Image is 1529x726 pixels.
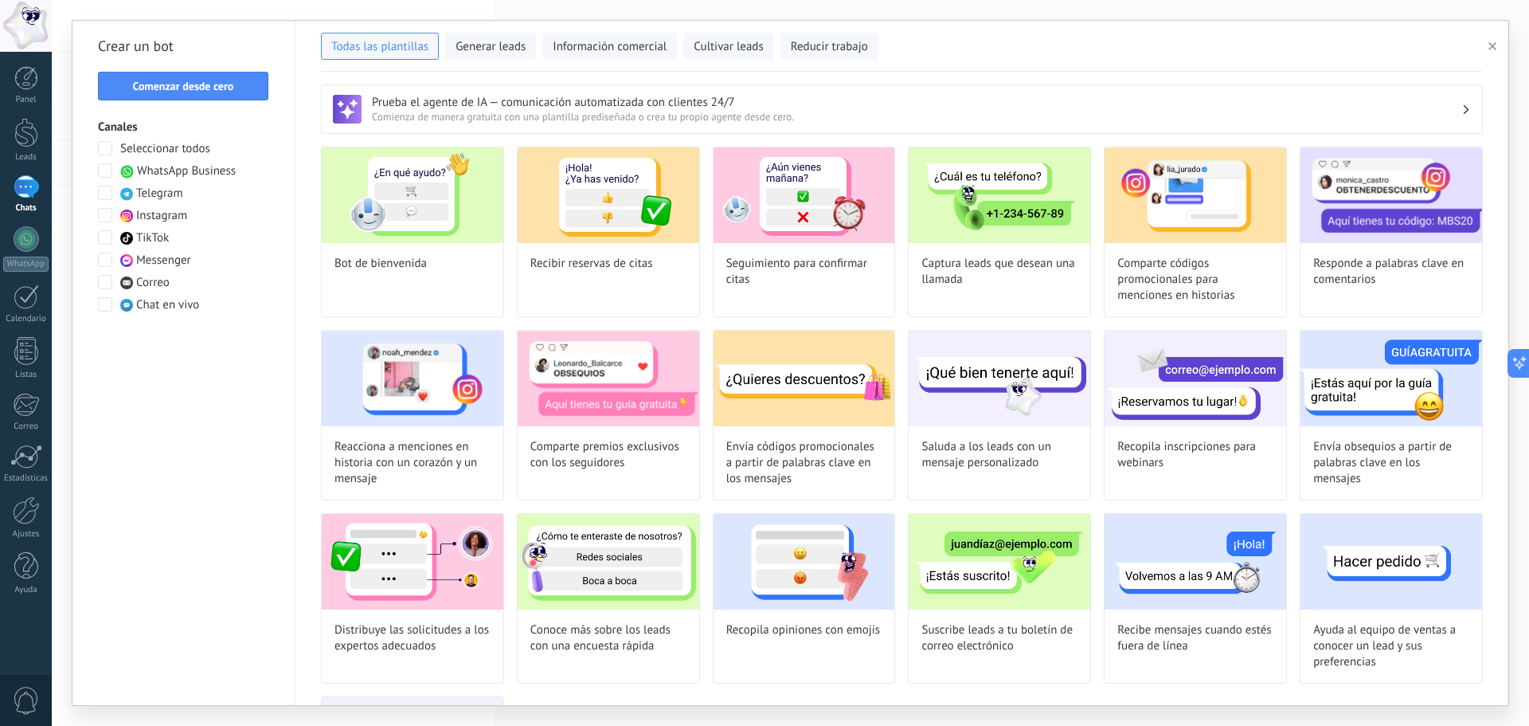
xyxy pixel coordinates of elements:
[3,422,49,432] div: Correo
[726,622,881,638] span: Recopila opiniones con emojis
[1105,147,1286,243] img: Comparte códigos promocionales para menciones en historias
[1313,622,1469,670] span: Ayuda al equipo de ventas a conocer un lead y sus preferencias
[456,39,526,55] span: Generar leads
[136,275,170,291] span: Correo
[98,72,268,100] button: Comenzar desde cero
[726,256,882,288] span: Seguimiento para confirmar citas
[909,514,1090,610] img: Suscribe leads a tu boletín de correo electrónico
[542,33,677,60] button: Información comercial
[334,256,427,272] span: Bot de bienvenida
[780,33,878,60] button: Reducir trabajo
[909,147,1090,243] img: Captura leads que desean una llamada
[553,39,667,55] span: Información comercial
[3,203,49,214] div: Chats
[372,95,1461,110] h3: Prueba el agente de IA — comunicación automatizada con clientes 24/7
[714,147,895,243] img: Seguimiento para confirmar citas
[694,39,763,55] span: Cultivar leads
[683,33,773,60] button: Cultivar leads
[1105,331,1286,426] img: Recopila inscripciones para webinars
[98,33,269,59] h2: Crear un bot
[3,473,49,484] div: Estadísticas
[530,256,653,272] span: Recibir reservas de citas
[518,514,699,610] img: Conoce más sobre los leads con una encuesta rápida
[133,80,234,92] span: Comenzar desde cero
[1117,439,1273,471] span: Recopila inscripciones para webinars
[921,439,1077,471] span: Saluda a los leads con un mensaje personalizado
[136,253,191,269] span: Messenger
[909,331,1090,426] img: Saluda a los leads con un mensaje personalizado
[3,585,49,595] div: Ayuda
[334,439,491,487] span: Reacciona a menciones en historia con un corazón y un mensaje
[136,186,183,202] span: Telegram
[372,110,1461,124] span: Comienza de manera gratuita con una plantilla prediseñada o crea tu propio agente desde cero.
[714,514,895,610] img: Recopila opiniones con emojis
[136,297,199,313] span: Chat en vivo
[921,622,1077,654] span: Suscribe leads a tu boletín de correo electrónico
[1300,147,1482,243] img: Responde a palabras clave en comentarios
[726,439,882,487] span: Envía códigos promocionales a partir de palabras clave en los mensajes
[3,314,49,324] div: Calendario
[714,331,895,426] img: Envía códigos promocionales a partir de palabras clave en los mensajes
[921,256,1077,288] span: Captura leads que desean una llamada
[321,33,439,60] button: Todas las plantillas
[120,141,210,157] span: Seleccionar todos
[3,95,49,105] div: Panel
[3,370,49,380] div: Listas
[518,147,699,243] img: Recibir reservas de citas
[331,39,428,55] span: Todas las plantillas
[136,230,169,246] span: TikTok
[322,147,503,243] img: Bot de bienvenida
[137,163,236,179] span: WhatsApp Business
[98,120,269,135] h3: Canales
[1300,514,1482,610] img: Ayuda al equipo de ventas a conocer un lead y sus preferencias
[334,622,491,654] span: Distribuye las solicitudes a los expertos adecuados
[530,439,686,471] span: Comparte premios exclusivos con los seguidores
[518,331,699,426] img: Comparte premios exclusivos con los seguidores
[136,208,187,224] span: Instagram
[445,33,536,60] button: Generar leads
[1117,622,1273,654] span: Recibe mensajes cuando estés fuera de línea
[3,152,49,163] div: Leads
[1117,256,1273,304] span: Comparte códigos promocionales para menciones en historias
[1300,331,1482,426] img: Envía obsequios a partir de palabras clave en los mensajes
[3,529,49,540] div: Ajustes
[530,622,686,654] span: Conoce más sobre los leads con una encuesta rápida
[322,514,503,610] img: Distribuye las solicitudes a los expertos adecuados
[3,257,49,272] div: WhatsApp
[1313,256,1469,288] span: Responde a palabras clave en comentarios
[322,331,503,426] img: Reacciona a menciones en historia con un corazón y un mensaje
[1105,514,1286,610] img: Recibe mensajes cuando estés fuera de línea
[791,39,868,55] span: Reducir trabajo
[1313,439,1469,487] span: Envía obsequios a partir de palabras clave en los mensajes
